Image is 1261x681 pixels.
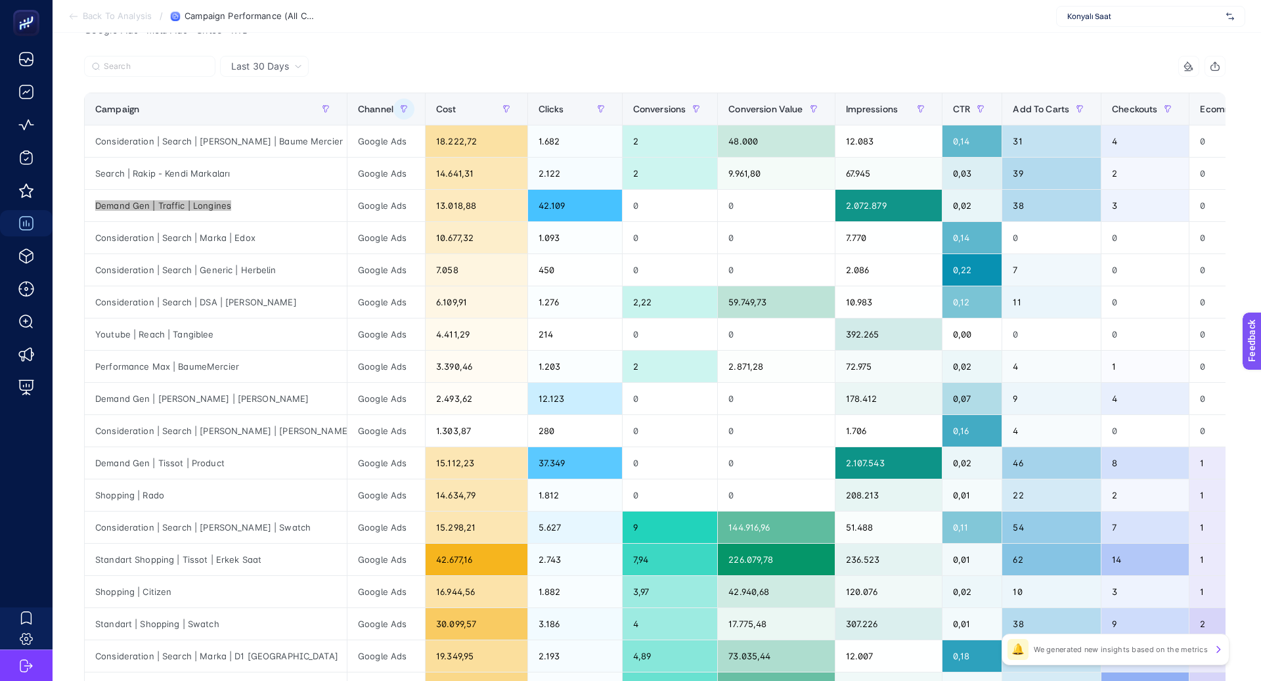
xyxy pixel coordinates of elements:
[623,158,718,189] div: 2
[1034,644,1208,655] p: We generated new insights based on the metrics
[718,479,834,511] div: 0
[1002,576,1101,607] div: 10
[347,640,425,672] div: Google Ads
[718,158,834,189] div: 9.961,80
[718,351,834,382] div: 2.871,28
[1002,254,1101,286] div: 7
[718,319,834,350] div: 0
[347,286,425,318] div: Google Ads
[1101,190,1189,221] div: 3
[942,125,1002,157] div: 0,14
[426,640,527,672] div: 19.349,95
[1013,104,1069,114] span: Add To Carts
[528,479,622,511] div: 1.812
[718,383,834,414] div: 0
[835,544,942,575] div: 236.523
[426,190,527,221] div: 13.018,88
[942,415,1002,447] div: 0,16
[539,104,564,114] span: Clicks
[633,104,686,114] span: Conversions
[426,254,527,286] div: 7.058
[1002,479,1101,511] div: 22
[623,447,718,479] div: 0
[1101,222,1189,253] div: 0
[1002,125,1101,157] div: 31
[1101,254,1189,286] div: 0
[835,351,942,382] div: 72.975
[85,512,347,543] div: Consideration | Search | [PERSON_NAME] | Swatch
[835,447,942,479] div: 2.107.543
[835,319,942,350] div: 392.265
[718,640,834,672] div: 73.035,44
[718,190,834,221] div: 0
[347,479,425,511] div: Google Ads
[623,254,718,286] div: 0
[718,222,834,253] div: 0
[85,608,347,640] div: Standart | Shopping | Swatch
[347,158,425,189] div: Google Ads
[1007,639,1029,660] div: 🔔
[104,62,208,72] input: Search
[718,125,834,157] div: 48.000
[85,158,347,189] div: Search | Rakip - Kendi Markaları
[623,286,718,318] div: 2,22
[85,415,347,447] div: Consideration | Search | [PERSON_NAME] | [PERSON_NAME]
[623,125,718,157] div: 2
[835,576,942,607] div: 120.076
[426,125,527,157] div: 18.222,72
[83,11,152,22] span: Back To Analysis
[835,415,942,447] div: 1.706
[528,608,622,640] div: 3.186
[1002,608,1101,640] div: 38
[85,222,347,253] div: Consideration | Search | Marka | Edox
[623,544,718,575] div: 7,94
[85,544,347,575] div: Standart Shopping | Tissot | Erkek Saat
[942,576,1002,607] div: 0,02
[347,254,425,286] div: Google Ads
[1226,10,1234,23] img: svg%3e
[942,544,1002,575] div: 0,01
[8,4,50,14] span: Feedback
[85,254,347,286] div: Consideration | Search | Generic | Herbelin
[95,104,139,114] span: Campaign
[528,640,622,672] div: 2.193
[835,512,942,543] div: 51.488
[718,254,834,286] div: 0
[85,576,347,607] div: Shopping | Citizen
[528,190,622,221] div: 42.109
[623,479,718,511] div: 0
[85,190,347,221] div: Demand Gen | Traffic | Longines
[358,104,393,114] span: Channel
[528,286,622,318] div: 1.276
[942,190,1002,221] div: 0,02
[347,576,425,607] div: Google Ads
[953,104,970,114] span: CTR
[835,608,942,640] div: 307.226
[942,351,1002,382] div: 0,02
[718,544,834,575] div: 226.079,78
[426,222,527,253] div: 10.677,32
[231,60,289,73] span: Last 30 Days
[942,254,1002,286] div: 0,22
[426,544,527,575] div: 42.677,16
[1002,190,1101,221] div: 38
[85,383,347,414] div: Demand Gen | [PERSON_NAME] | [PERSON_NAME]
[426,479,527,511] div: 14.634,79
[1101,479,1189,511] div: 2
[528,447,622,479] div: 37.349
[846,104,898,114] span: Impressions
[623,190,718,221] div: 0
[1101,415,1189,447] div: 0
[528,512,622,543] div: 5.627
[1101,383,1189,414] div: 4
[1101,319,1189,350] div: 0
[1101,608,1189,640] div: 9
[347,125,425,157] div: Google Ads
[1002,286,1101,318] div: 11
[835,125,942,157] div: 12.083
[1101,447,1189,479] div: 8
[623,415,718,447] div: 0
[528,158,622,189] div: 2.122
[718,608,834,640] div: 17.775,48
[347,383,425,414] div: Google Ads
